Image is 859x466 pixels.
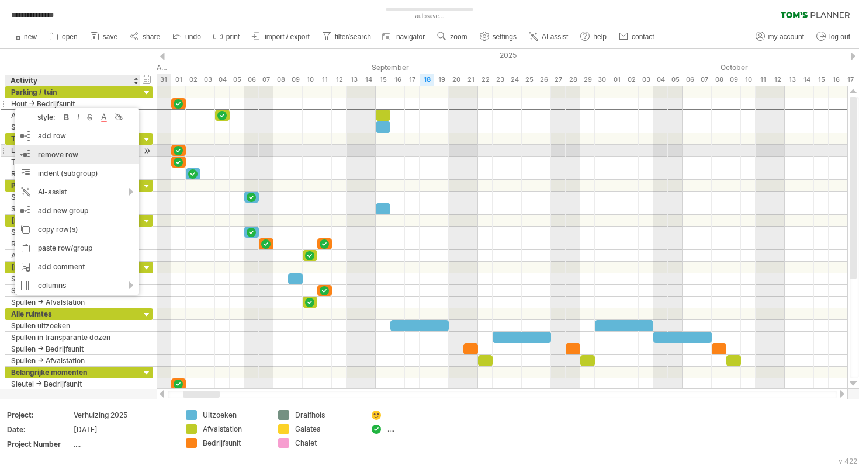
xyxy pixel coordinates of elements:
div: Monday, 15 September 2025 [376,74,390,86]
div: September 2025 [171,61,609,74]
span: settings [493,33,517,41]
div: Alle ruimtes [11,308,134,319]
div: Hout -> Bedrijfsunit [11,98,134,109]
div: Sunday, 14 September 2025 [361,74,376,86]
span: zoom [450,33,467,41]
div: Tafel/stoeltjes -> Bedrijfsunit [11,157,134,168]
div: Verhuizing 2025 [74,410,172,420]
div: Wednesday, 1 October 2025 [609,74,624,86]
div: Rekken/materialen -> Bedrijfsunit [11,238,134,249]
a: zoom [434,29,470,44]
div: Project: [7,410,71,420]
a: print [210,29,243,44]
span: print [226,33,240,41]
div: Terras Zuid [11,133,134,144]
div: Saturday, 20 September 2025 [449,74,463,86]
div: Spullen uitzoeken [11,227,134,238]
div: Monday, 29 September 2025 [580,74,595,86]
div: Draifhois [295,410,359,420]
a: share [127,29,164,44]
div: Saturday, 4 October 2025 [653,74,668,86]
div: Wednesday, 15 October 2025 [814,74,829,86]
div: Spullen in transparante dozen [11,332,134,343]
div: Galatea [295,424,359,434]
div: [PERSON_NAME] [11,215,134,226]
div: Reparatie vlonders [11,168,134,179]
div: add new group [15,201,139,220]
a: undo [169,29,205,44]
span: share [143,33,160,41]
a: settings [477,29,520,44]
a: save [87,29,121,44]
div: Sunday, 31 August 2025 [157,74,171,86]
div: style: [20,113,61,121]
div: Tuesday, 30 September 2025 [595,74,609,86]
div: Friday, 10 October 2025 [741,74,756,86]
a: my account [753,29,808,44]
span: AI assist [542,33,568,41]
span: import / export [265,33,310,41]
div: AI-assist [15,183,139,201]
div: Wednesday, 17 September 2025 [405,74,420,86]
span: open [62,33,78,41]
span: my account [768,33,804,41]
span: contact [632,33,654,41]
div: copy row(s) [15,220,139,239]
div: Spullen verkopen [11,203,134,214]
span: filter/search [335,33,371,41]
div: Saturday, 13 September 2025 [347,74,361,86]
span: navigator [396,33,425,41]
div: Friday, 5 September 2025 [230,74,244,86]
a: open [46,29,81,44]
a: navigator [380,29,428,44]
div: Monday, 8 September 2025 [273,74,288,86]
div: Thursday, 18 September 2025 [420,74,434,86]
div: Spullen -> Bedrijfsunit [11,285,134,296]
div: Tuesday, 7 October 2025 [697,74,712,86]
a: new [8,29,40,44]
div: Friday, 19 September 2025 [434,74,449,86]
div: Saturday, 6 September 2025 [244,74,259,86]
div: Thursday, 16 October 2025 [829,74,843,86]
div: Tuesday, 14 October 2025 [799,74,814,86]
div: Saturday, 27 September 2025 [551,74,566,86]
div: Bedrijfsunit [203,438,266,448]
div: Loungebank/kussens -> Bedrijfsunit [11,145,134,156]
div: Date: [7,425,71,434]
div: Friday, 12 September 2025 [332,74,347,86]
div: Spullen -> Afvalstation [11,355,134,366]
div: scroll to activity [141,145,153,157]
div: Parking / tuin [11,86,134,98]
div: Friday, 17 October 2025 [843,74,858,86]
div: Belangrijke momenten [11,367,134,378]
div: Wednesday, 24 September 2025 [507,74,522,86]
div: Saturday, 11 October 2025 [756,74,770,86]
div: Monday, 22 September 2025 [478,74,493,86]
div: Sunday, 12 October 2025 [770,74,785,86]
div: Wednesday, 8 October 2025 [712,74,726,86]
div: Pergola [11,180,134,191]
div: .... [387,424,451,434]
div: Sunday, 5 October 2025 [668,74,683,86]
a: AI assist [526,29,571,44]
div: Spullen uitzoeken [11,192,134,203]
div: columns [15,276,139,295]
a: help [577,29,610,44]
div: Thursday, 9 October 2025 [726,74,741,86]
div: Wednesday, 3 September 2025 [200,74,215,86]
div: Monday, 6 October 2025 [683,74,697,86]
div: Tuesday, 9 September 2025 [288,74,303,86]
div: Sunday, 28 September 2025 [566,74,580,86]
a: contact [616,29,658,44]
div: indent (subgroup) [15,164,139,183]
div: .... [74,439,172,449]
div: Activity [11,75,134,86]
div: Spullen uit boxen uitzoeken [11,121,134,133]
div: autosave... [365,12,494,21]
div: Sunday, 7 September 2025 [259,74,273,86]
span: help [593,33,607,41]
div: Afval -> Afvalstation [11,110,134,121]
div: [PERSON_NAME] [11,262,134,273]
div: add row [15,127,139,145]
div: Friday, 26 September 2025 [536,74,551,86]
